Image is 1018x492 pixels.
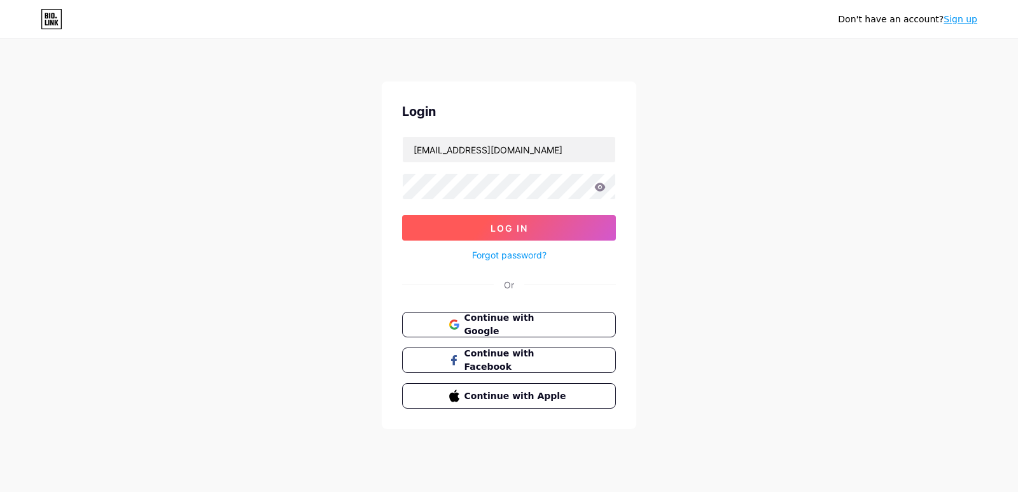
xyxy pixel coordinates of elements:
[472,248,547,262] a: Forgot password?
[464,390,569,403] span: Continue with Apple
[838,13,977,26] div: Don't have an account?
[402,383,616,409] button: Continue with Apple
[402,215,616,241] button: Log In
[491,223,528,234] span: Log In
[504,278,514,292] div: Or
[464,347,569,374] span: Continue with Facebook
[464,311,569,338] span: Continue with Google
[944,14,977,24] a: Sign up
[402,102,616,121] div: Login
[402,348,616,373] button: Continue with Facebook
[402,312,616,337] button: Continue with Google
[403,137,615,162] input: Username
